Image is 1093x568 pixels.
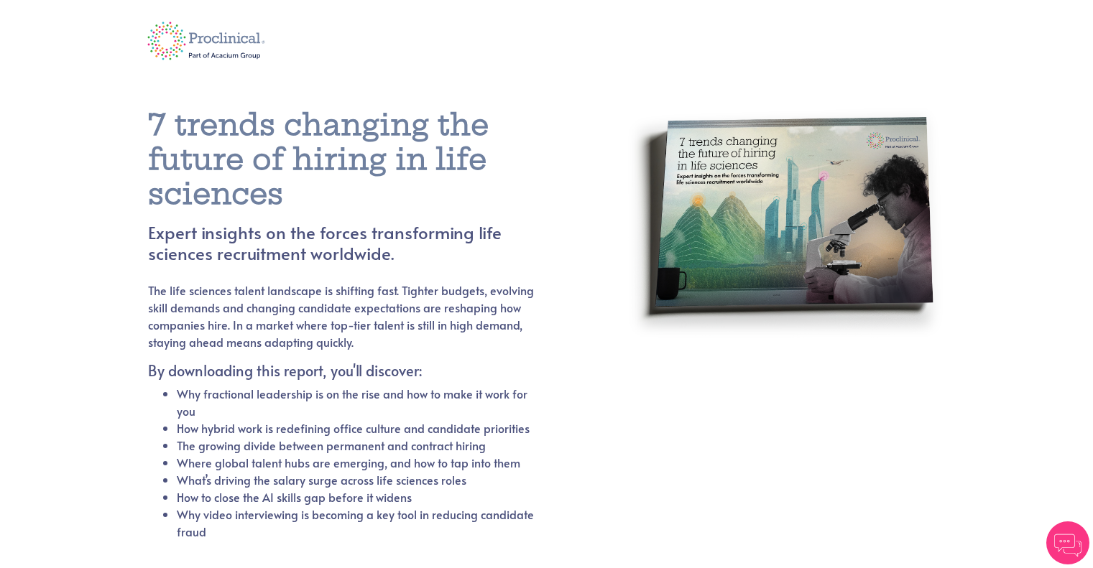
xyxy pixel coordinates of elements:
li: How to close the AI skills gap before it widens [177,488,535,506]
img: Chatbot [1046,521,1089,564]
img: report cover [626,88,946,508]
li: Why video interviewing is becoming a key tool in reducing candidate fraud [177,506,535,540]
li: The growing divide between permanent and contract hiring [177,437,535,454]
li: What’s driving the salary surge across life sciences roles [177,471,535,488]
li: How hybrid work is redefining office culture and candidate priorities [177,419,535,437]
h5: By downloading this report, you'll discover: [148,362,535,379]
img: logo [137,12,276,70]
h1: 7 trends changing the future of hiring in life sciences [148,108,570,211]
li: Where global talent hubs are emerging, and how to tap into them [177,454,535,471]
li: Why fractional leadership is on the rise and how to make it work for you [177,385,535,419]
h4: Expert insights on the forces transforming life sciences recruitment worldwide. [148,223,570,264]
p: The life sciences talent landscape is shifting fast. Tighter budgets, evolving skill demands and ... [148,281,535,350]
